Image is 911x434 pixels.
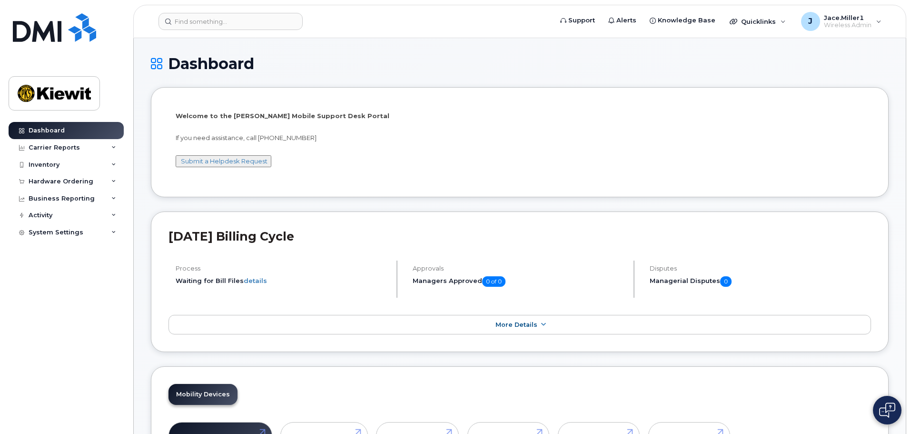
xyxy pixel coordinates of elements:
[181,157,267,165] a: Submit a Helpdesk Request
[168,384,238,405] a: Mobility Devices
[244,277,267,284] a: details
[151,55,889,72] h1: Dashboard
[482,276,505,287] span: 0 of 0
[495,321,537,328] span: More Details
[650,265,871,272] h4: Disputes
[413,265,625,272] h4: Approvals
[413,276,625,287] h5: Managers Approved
[176,133,864,142] p: If you need assistance, call [PHONE_NUMBER]
[650,276,871,287] h5: Managerial Disputes
[879,403,895,418] img: Open chat
[720,276,732,287] span: 0
[176,111,864,121] p: Welcome to the [PERSON_NAME] Mobile Support Desk Portal
[176,276,388,285] li: Waiting for Bill Files
[168,229,871,243] h2: [DATE] Billing Cycle
[176,155,271,167] button: Submit a Helpdesk Request
[176,265,388,272] h4: Process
